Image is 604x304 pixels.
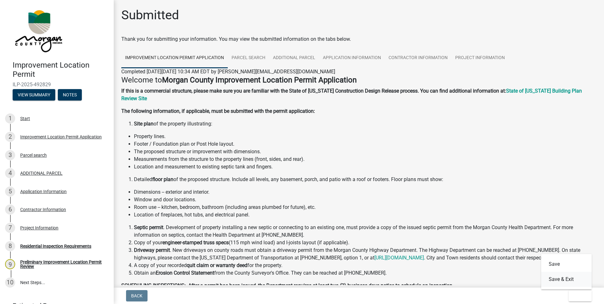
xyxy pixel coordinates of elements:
li: Property lines. [134,133,596,140]
strong: Driveway permit [134,247,170,253]
li: Detailed of the proposed structure. Include all levels, any basement, porch, and patio with a roo... [134,176,596,183]
li: The proposed structure or improvement with dimensions. [134,148,596,155]
a: Improvement Location Permit Application [121,48,228,68]
strong: The following information, if applicable, must be submitted with the permit application: [121,108,315,114]
li: Obtain an from the County Surveyor's Office. They can be reached at [PHONE_NUMBER]. [134,269,596,277]
div: Thank you for submitting your information. You may view the submitted information on the tabs below. [121,35,596,43]
div: 3 [5,150,15,160]
div: Improvement Location Permit Application [20,135,102,139]
a: Parcel search [228,48,269,68]
a: State of [US_STATE] Building Plan Review Site [121,88,582,101]
h4: Improvement Location Permit [13,61,109,79]
li: Footer / Foundation plan or Post Hole layout. [134,140,596,148]
div: Start [20,116,30,121]
div: 4 [5,168,15,178]
div: Project Information [20,226,58,230]
li: A copy of your recorded for the property. [134,262,596,269]
strong: floor plan [152,176,173,182]
img: Morgan County, Indiana [13,7,63,54]
button: Exit [569,290,592,301]
strong: engineer-stamped truss specs [162,240,229,246]
div: Contractor Information [20,207,66,212]
li: . New driveways on county roads must obtain a driveway permit from the Morgan County Highway Depa... [134,246,596,262]
span: Back [131,293,142,298]
wm-modal-confirm: Notes [58,93,82,98]
strong: If this is a commercial structure, please make sure you are familiar with the State of [US_STATE]... [121,88,506,94]
li: of the property illustrating: [134,120,596,128]
a: Contractor Information [385,48,451,68]
a: Project Information [451,48,509,68]
a: [URL][DOMAIN_NAME] [374,255,424,261]
div: 9 [5,259,15,269]
div: Preliminary Improvement Location Permit Review [20,260,104,269]
div: Exit [541,254,592,289]
li: Window and door locations. [134,196,596,204]
div: ADDITIONAL PARCEL [20,171,63,175]
div: Parcel search [20,153,47,157]
strong: quit claim or warranty deed [187,262,247,268]
span: Completed [DATE][DATE] 10:34 AM EDT by [PERSON_NAME][EMAIL_ADDRESS][DOMAIN_NAME] [121,69,335,75]
div: 5 [5,186,15,197]
li: Measurements from the structure to the property lines (front, sides, and rear). [134,155,596,163]
button: Save & Exit [541,272,592,287]
a: Application Information [319,48,385,68]
li: Location and measurement to existing septic tank and fingers. [134,163,596,171]
h1: Submitted [121,8,179,23]
div: Residential Inspection Requirements [20,244,91,248]
h4: Welcome to [121,76,596,85]
strong: Morgan County Improvement Location Permit Application [162,76,357,84]
span: ILP-2025-492829 [13,82,101,88]
strong: Septic permit [134,224,163,230]
strong: SCHEDULING INSPECTIONS: After a permit has been issued, the Department requires at least two (2) ... [121,283,454,289]
wm-modal-confirm: Summary [13,93,55,98]
button: Back [126,290,148,301]
strong: Erosion Control Statement [156,270,214,276]
button: Notes [58,89,82,100]
div: 8 [5,241,15,251]
button: Save [541,257,592,272]
li: Dimensions -- exterior and interior. [134,188,596,196]
span: Exit [574,293,583,298]
strong: Site plan [134,121,154,127]
button: View Summary [13,89,55,100]
div: 7 [5,223,15,233]
div: 6 [5,204,15,215]
div: 1 [5,113,15,124]
div: Application Information [20,189,67,194]
li: Room use -- kitchen, bedroom, bathroom (including areas plumbed for future), etc. [134,204,596,211]
li: . Development of property installing a new septic or connecting to an existing one, must provide ... [134,224,596,239]
li: Location of fireplaces, hot tubs, and electrical panel. [134,211,596,219]
div: 10 [5,277,15,288]
li: Copy of your (115 mph wind load) and I-joists layout (if applicable). [134,239,596,246]
a: ADDITIONAL PARCEL [269,48,319,68]
div: 2 [5,132,15,142]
